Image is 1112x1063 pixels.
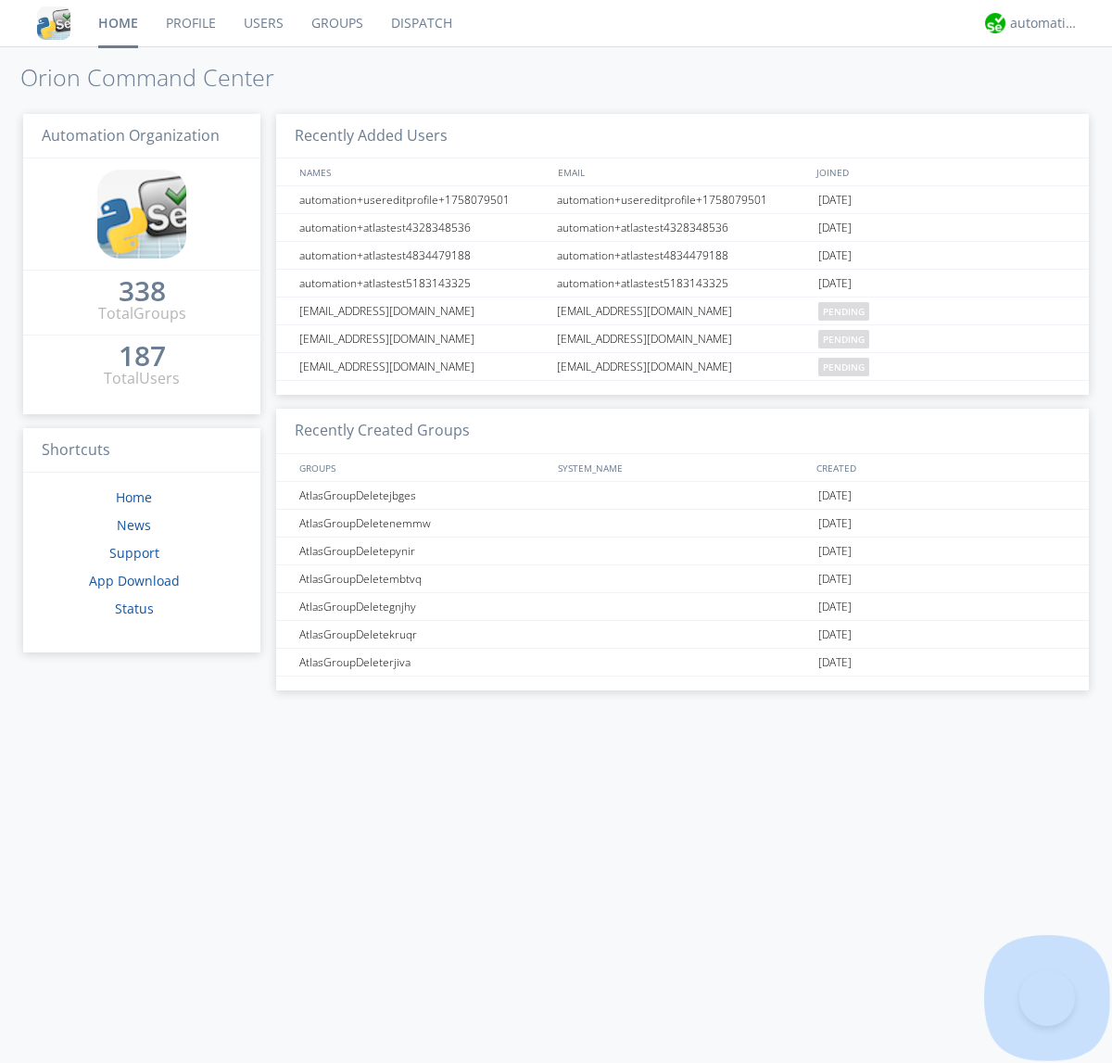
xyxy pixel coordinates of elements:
[818,593,852,621] span: [DATE]
[109,544,159,562] a: Support
[276,621,1089,649] a: AtlasGroupDeletekruqr[DATE]
[276,565,1089,593] a: AtlasGroupDeletembtvq[DATE]
[119,282,166,300] div: 338
[119,282,166,303] a: 338
[295,565,551,592] div: AtlasGroupDeletembtvq
[276,649,1089,677] a: AtlasGroupDeleterjiva[DATE]
[1019,970,1075,1026] iframe: Toggle Customer Support
[295,510,551,537] div: AtlasGroupDeletenemmw
[552,270,814,297] div: automation+atlastest5183143325
[552,297,814,324] div: [EMAIL_ADDRESS][DOMAIN_NAME]
[818,621,852,649] span: [DATE]
[115,600,154,617] a: Status
[276,242,1089,270] a: automation+atlastest4834479188automation+atlastest4834479188[DATE]
[276,409,1089,454] h3: Recently Created Groups
[89,572,180,589] a: App Download
[119,347,166,365] div: 187
[552,325,814,352] div: [EMAIL_ADDRESS][DOMAIN_NAME]
[818,510,852,538] span: [DATE]
[98,303,186,324] div: Total Groups
[818,242,852,270] span: [DATE]
[552,186,814,213] div: automation+usereditprofile+1758079501
[295,538,551,564] div: AtlasGroupDeletepynir
[1010,14,1080,32] div: automation+atlas
[818,482,852,510] span: [DATE]
[295,621,551,648] div: AtlasGroupDeletekruqr
[276,482,1089,510] a: AtlasGroupDeletejbges[DATE]
[552,214,814,241] div: automation+atlastest4328348536
[818,330,869,348] span: pending
[985,13,1005,33] img: d2d01cd9b4174d08988066c6d424eccd
[818,302,869,321] span: pending
[295,214,551,241] div: automation+atlastest4328348536
[295,186,551,213] div: automation+usereditprofile+1758079501
[276,593,1089,621] a: AtlasGroupDeletegnjhy[DATE]
[818,214,852,242] span: [DATE]
[552,242,814,269] div: automation+atlastest4834479188
[276,510,1089,538] a: AtlasGroupDeletenemmw[DATE]
[276,325,1089,353] a: [EMAIL_ADDRESS][DOMAIN_NAME][EMAIL_ADDRESS][DOMAIN_NAME]pending
[295,158,549,185] div: NAMES
[812,454,1071,481] div: CREATED
[276,538,1089,565] a: AtlasGroupDeletepynir[DATE]
[42,125,220,146] span: Automation Organization
[295,242,551,269] div: automation+atlastest4834479188
[295,482,551,509] div: AtlasGroupDeletejbges
[295,353,551,380] div: [EMAIL_ADDRESS][DOMAIN_NAME]
[812,158,1071,185] div: JOINED
[276,353,1089,381] a: [EMAIL_ADDRESS][DOMAIN_NAME][EMAIL_ADDRESS][DOMAIN_NAME]pending
[276,214,1089,242] a: automation+atlastest4328348536automation+atlastest4328348536[DATE]
[295,593,551,620] div: AtlasGroupDeletegnjhy
[295,297,551,324] div: [EMAIL_ADDRESS][DOMAIN_NAME]
[818,358,869,376] span: pending
[295,325,551,352] div: [EMAIL_ADDRESS][DOMAIN_NAME]
[23,428,260,474] h3: Shortcuts
[97,170,186,259] img: cddb5a64eb264b2086981ab96f4c1ba7
[818,649,852,677] span: [DATE]
[116,488,152,506] a: Home
[818,186,852,214] span: [DATE]
[295,649,551,676] div: AtlasGroupDeleterjiva
[553,158,812,185] div: EMAIL
[276,186,1089,214] a: automation+usereditprofile+1758079501automation+usereditprofile+1758079501[DATE]
[818,565,852,593] span: [DATE]
[818,270,852,297] span: [DATE]
[552,353,814,380] div: [EMAIL_ADDRESS][DOMAIN_NAME]
[119,347,166,368] a: 187
[104,368,180,389] div: Total Users
[276,270,1089,297] a: automation+atlastest5183143325automation+atlastest5183143325[DATE]
[553,454,812,481] div: SYSTEM_NAME
[117,516,151,534] a: News
[295,454,549,481] div: GROUPS
[818,538,852,565] span: [DATE]
[295,270,551,297] div: automation+atlastest5183143325
[37,6,70,40] img: cddb5a64eb264b2086981ab96f4c1ba7
[276,297,1089,325] a: [EMAIL_ADDRESS][DOMAIN_NAME][EMAIL_ADDRESS][DOMAIN_NAME]pending
[276,114,1089,159] h3: Recently Added Users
